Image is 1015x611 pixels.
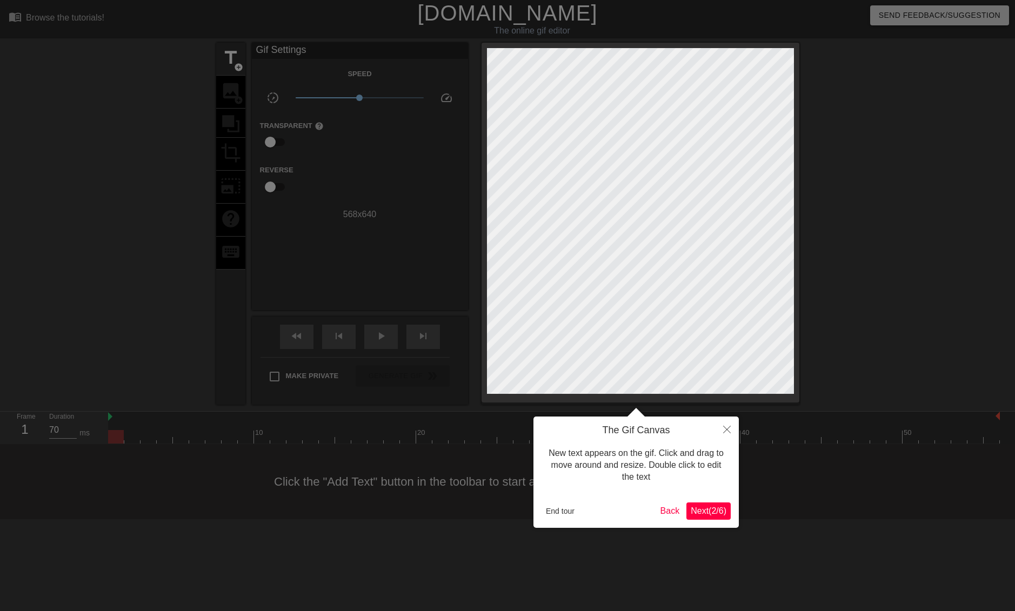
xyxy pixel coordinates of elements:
[542,425,731,437] h4: The Gif Canvas
[542,437,731,494] div: New text appears on the gif. Click and drag to move around and resize. Double click to edit the text
[686,502,731,520] button: Next
[542,503,579,519] button: End tour
[691,506,726,515] span: Next ( 2 / 6 )
[656,502,684,520] button: Back
[715,417,739,441] button: Close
